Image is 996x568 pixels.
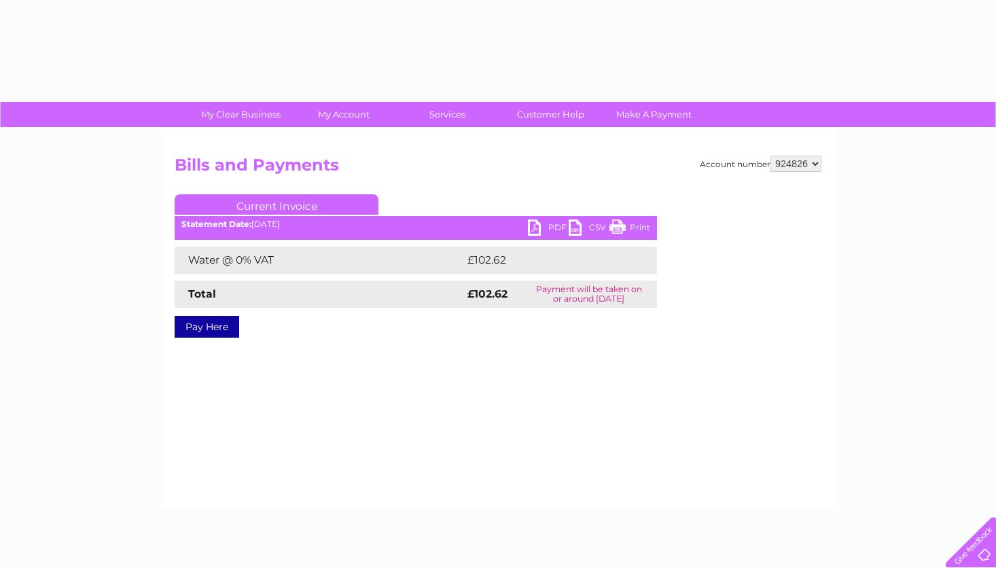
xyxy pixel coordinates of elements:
[528,219,569,239] a: PDF
[175,247,464,274] td: Water @ 0% VAT
[520,281,657,308] td: Payment will be taken on or around [DATE]
[288,102,400,127] a: My Account
[598,102,710,127] a: Make A Payment
[609,219,650,239] a: Print
[700,156,821,172] div: Account number
[495,102,607,127] a: Customer Help
[175,156,821,181] h2: Bills and Payments
[175,219,657,229] div: [DATE]
[188,287,216,300] strong: Total
[467,287,508,300] strong: £102.62
[175,194,378,215] a: Current Invoice
[391,102,503,127] a: Services
[185,102,297,127] a: My Clear Business
[569,219,609,239] a: CSV
[464,247,632,274] td: £102.62
[181,219,251,229] b: Statement Date:
[175,316,239,338] a: Pay Here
